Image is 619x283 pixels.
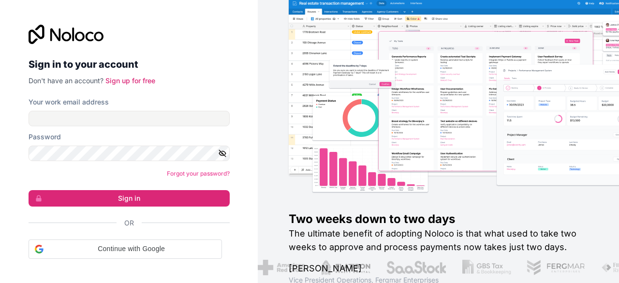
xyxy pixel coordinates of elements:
span: Or [124,218,134,228]
input: Password [29,146,230,161]
input: Email address [29,111,230,126]
h1: [PERSON_NAME] [289,262,588,275]
div: Continue with Google [29,239,222,259]
a: Sign up for free [105,76,155,85]
span: Don't have an account? [29,76,103,85]
h2: The ultimate benefit of adopting Noloco is that what used to take two weeks to approve and proces... [289,227,588,254]
span: Continue with Google [47,244,216,254]
h1: Two weeks down to two days [289,211,588,227]
label: Password [29,132,61,142]
label: Your work email address [29,97,109,107]
button: Sign in [29,190,230,207]
a: Forgot your password? [167,170,230,177]
img: /assets/american-red-cross-BAupjrZR.png [258,260,305,275]
h2: Sign in to your account [29,56,230,73]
